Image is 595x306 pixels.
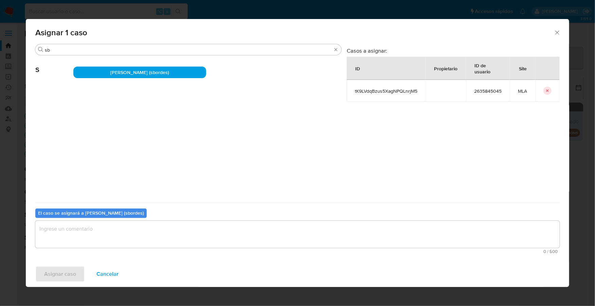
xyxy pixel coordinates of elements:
[88,266,127,282] button: Cancelar
[511,60,535,76] div: Site
[347,60,368,76] div: ID
[110,69,169,76] span: [PERSON_NAME] (sbordes)
[466,57,509,79] div: ID de usuario
[347,47,560,54] h3: Casos a asignar:
[37,249,558,254] span: Máximo 500 caracteres
[73,67,206,78] div: [PERSON_NAME] (sbordes)
[554,29,560,35] button: Cerrar ventana
[426,60,466,76] div: Propietario
[355,88,417,94] span: tK9LVdqBzus5XagNPQLnrjM5
[333,47,339,52] button: Borrar
[45,47,332,53] input: Buscar analista
[26,19,569,287] div: assign-modal
[518,88,527,94] span: MLA
[35,29,554,37] span: Asignar 1 caso
[38,210,144,216] b: El caso se asignará a [PERSON_NAME] (sbordes)
[96,267,119,282] span: Cancelar
[543,87,552,95] button: icon-button
[38,47,43,52] button: Buscar
[35,56,73,74] span: S
[474,88,502,94] span: 2635845045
